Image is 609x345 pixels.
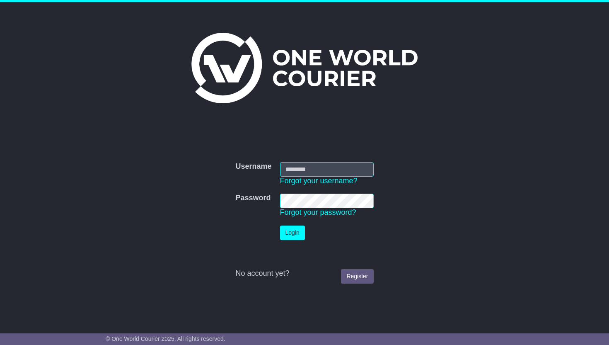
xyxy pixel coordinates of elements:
[235,162,271,171] label: Username
[235,269,373,278] div: No account yet?
[280,177,358,185] a: Forgot your username?
[280,208,356,216] a: Forgot your password?
[235,194,271,203] label: Password
[106,335,225,342] span: © One World Courier 2025. All rights reserved.
[341,269,373,284] a: Register
[280,226,305,240] button: Login
[191,33,418,103] img: One World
